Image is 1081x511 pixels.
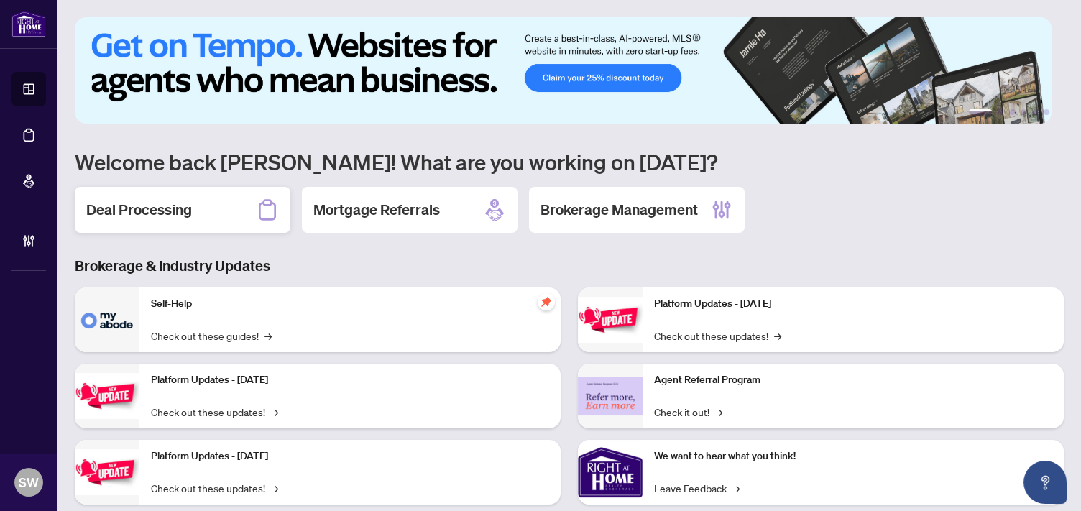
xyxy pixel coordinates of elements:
a: Check out these updates!→ [151,404,278,420]
img: Platform Updates - June 23, 2025 [578,297,643,342]
p: We want to hear what you think! [654,448,1052,464]
h1: Welcome back [PERSON_NAME]! What are you working on [DATE]? [75,148,1064,175]
img: Slide 0 [75,17,1052,124]
h2: Brokerage Management [540,200,698,220]
a: Leave Feedback→ [654,480,740,496]
p: Platform Updates - [DATE] [151,448,549,464]
img: Platform Updates - July 21, 2025 [75,449,139,494]
img: logo [11,11,46,37]
span: → [271,404,278,420]
p: Platform Updates - [DATE] [654,296,1052,312]
h2: Mortgage Referrals [313,200,440,220]
a: Check out these updates!→ [151,480,278,496]
p: Agent Referral Program [654,372,1052,388]
button: 1 [969,109,992,115]
p: Platform Updates - [DATE] [151,372,549,388]
h3: Brokerage & Industry Updates [75,256,1064,276]
button: 6 [1044,109,1049,115]
span: → [271,480,278,496]
img: Platform Updates - September 16, 2025 [75,373,139,418]
button: 5 [1032,109,1038,115]
a: Check out these guides!→ [151,328,272,344]
img: Self-Help [75,287,139,352]
a: Check it out!→ [654,404,722,420]
button: 3 [1009,109,1015,115]
p: Self-Help [151,296,549,312]
span: pushpin [538,293,555,310]
img: We want to hear what you think! [578,440,643,505]
a: Check out these updates!→ [654,328,781,344]
span: → [715,404,722,420]
h2: Deal Processing [86,200,192,220]
button: 2 [998,109,1003,115]
span: → [264,328,272,344]
span: → [774,328,781,344]
button: 4 [1021,109,1026,115]
span: → [732,480,740,496]
span: SW [19,472,39,492]
button: Open asap [1023,461,1067,504]
img: Agent Referral Program [578,377,643,416]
